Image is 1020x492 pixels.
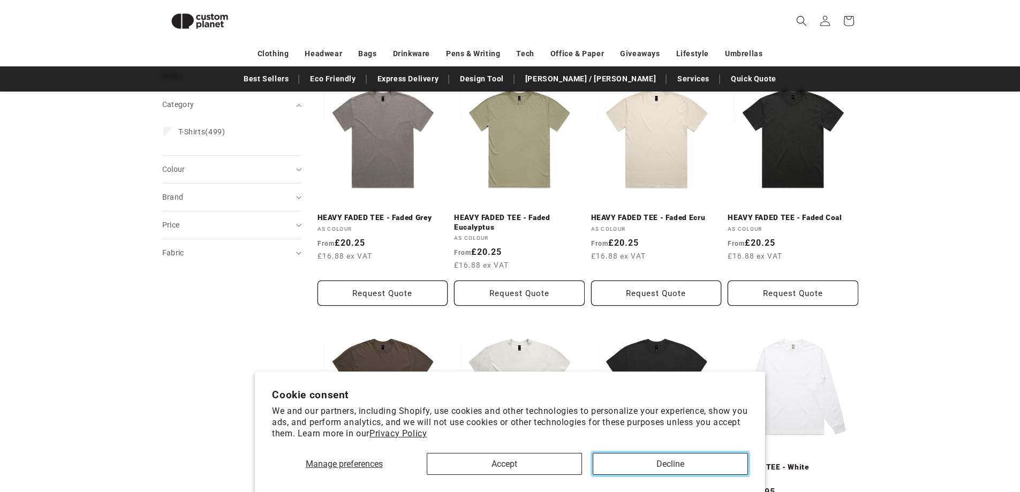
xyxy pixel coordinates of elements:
[728,213,858,223] a: HEAVY FADED TEE - Faded Coal
[258,44,289,63] a: Clothing
[591,213,722,223] a: HEAVY FADED TEE - Faded Ecru
[305,70,361,88] a: Eco Friendly
[162,248,184,257] span: Fabric
[516,44,534,63] a: Tech
[162,221,180,229] span: Price
[178,127,206,136] span: T-Shirts
[272,389,748,401] h2: Cookie consent
[272,453,416,475] button: Manage preferences
[550,44,604,63] a: Office & Paper
[318,281,448,306] button: Request Quote
[369,428,427,438] a: Privacy Policy
[306,459,383,469] span: Manage preferences
[454,281,585,306] button: Request Quote
[725,44,762,63] a: Umbrellas
[318,213,448,223] a: HEAVY FADED TEE - Faded Grey
[728,281,858,306] button: Request Quote
[358,44,376,63] a: Bags
[162,4,237,38] img: Custom Planet
[591,281,722,306] button: Request Quote
[238,70,294,88] a: Best Sellers
[162,165,185,173] span: Colour
[593,453,748,475] button: Decline
[726,70,782,88] a: Quick Quote
[162,184,301,211] summary: Brand (0 selected)
[393,44,430,63] a: Drinkware
[676,44,709,63] a: Lifestyle
[455,70,509,88] a: Design Tool
[162,211,301,239] summary: Price
[966,441,1020,492] iframe: Chat Widget
[728,463,858,472] a: HEAVY LS TEE - White
[305,44,342,63] a: Headwear
[790,9,813,33] summary: Search
[372,70,444,88] a: Express Delivery
[427,453,582,475] button: Accept
[162,193,184,201] span: Brand
[162,91,301,118] summary: Category (0 selected)
[446,44,500,63] a: Pens & Writing
[162,156,301,183] summary: Colour (0 selected)
[272,406,748,439] p: We and our partners, including Shopify, use cookies and other technologies to personalize your ex...
[672,70,715,88] a: Services
[178,127,225,137] span: (499)
[162,100,194,109] span: Category
[162,239,301,267] summary: Fabric (0 selected)
[620,44,660,63] a: Giveaways
[454,213,585,232] a: HEAVY FADED TEE - Faded Eucalyptus
[520,70,661,88] a: [PERSON_NAME] / [PERSON_NAME]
